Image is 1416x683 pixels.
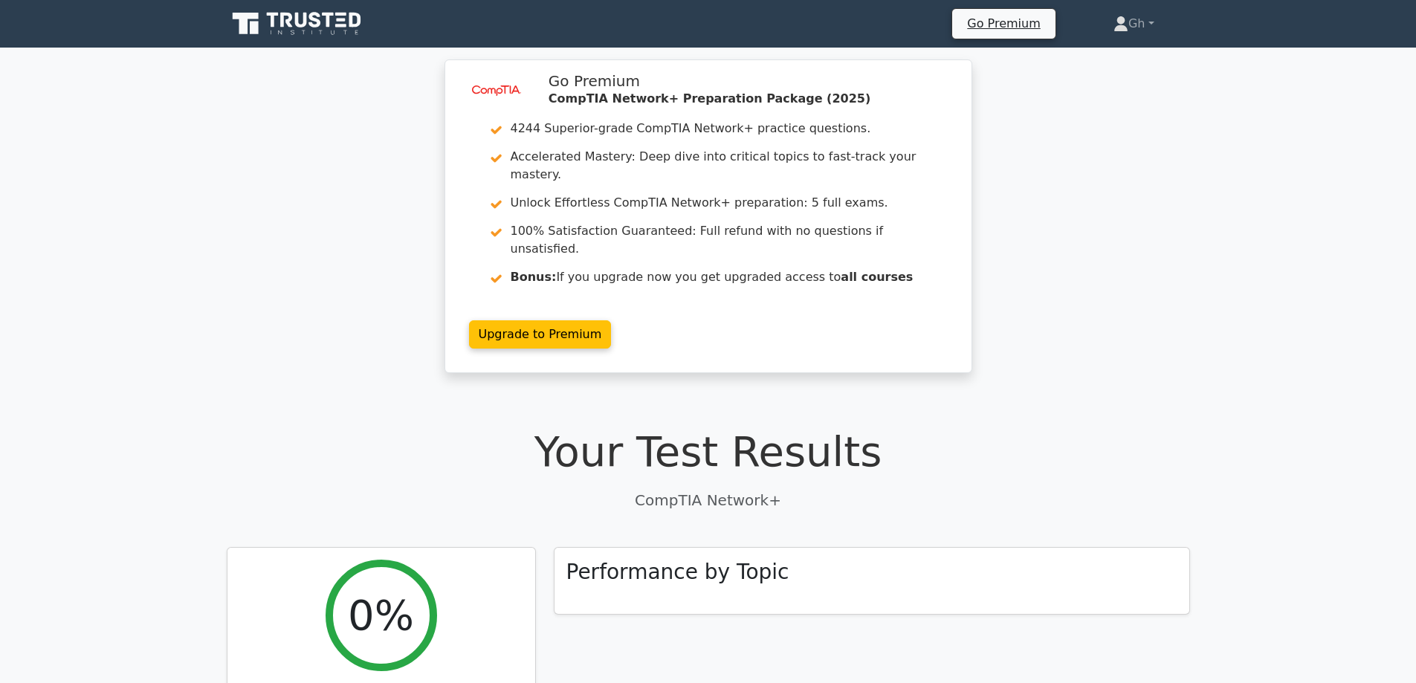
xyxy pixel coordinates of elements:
[348,590,414,640] h2: 0%
[1078,9,1190,39] a: Gh
[566,560,789,585] h3: Performance by Topic
[958,13,1049,33] a: Go Premium
[227,489,1190,511] p: CompTIA Network+
[227,427,1190,476] h1: Your Test Results
[469,320,612,349] a: Upgrade to Premium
